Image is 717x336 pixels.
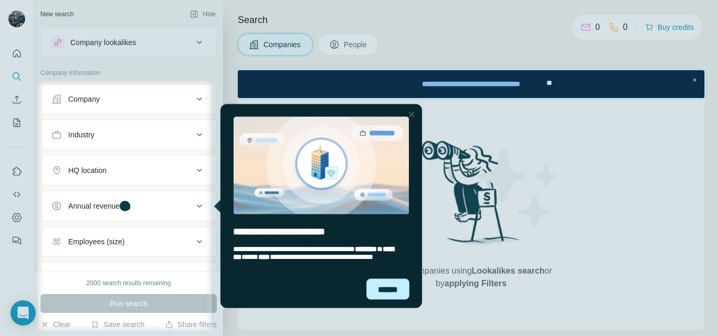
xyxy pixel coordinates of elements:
button: Annual revenue ($) [41,193,216,219]
div: Industry [68,129,94,140]
button: Employees (size) [41,229,216,254]
div: 2000 search results remaining [87,278,171,288]
iframe: Tooltip [212,102,424,310]
button: Save search [91,319,144,330]
div: Close Step [451,4,462,15]
div: HQ location [68,165,107,176]
button: Company [41,86,216,112]
button: Share filters [165,319,217,330]
button: Technologies [41,265,216,290]
button: Clear [40,319,70,330]
button: HQ location [41,158,216,183]
button: Industry [41,122,216,147]
div: Employees (size) [68,236,124,247]
div: Annual revenue ($) [68,201,131,211]
div: Upgrade plan for full access to Surfe [160,2,308,25]
div: Company [68,94,100,104]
